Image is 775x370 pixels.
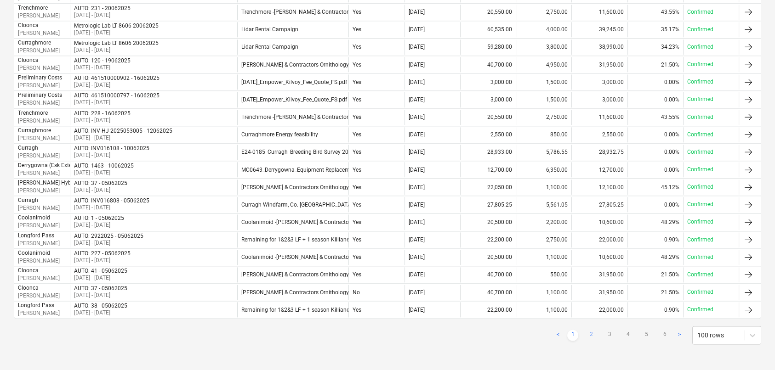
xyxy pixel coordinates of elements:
div: 1,100.00 [516,302,571,317]
div: 31,950.00 [571,57,627,72]
span: 0.00% [664,149,679,155]
div: Cloonca [18,22,60,28]
div: [DATE] [409,289,425,296]
div: 2,550.00 [460,127,516,142]
div: Preliminary Costs [18,92,62,98]
div: 27,805.25 [571,197,627,212]
div: 3,000.00 [460,74,516,90]
div: [DATE]_Empower_Kilvoy_Fee_Quote_FS.pdf [241,79,347,85]
div: 22,200.00 [460,232,516,247]
div: [DATE] [409,44,425,50]
div: 22,200.00 [460,302,516,317]
p: [DATE] - [DATE] [74,29,159,37]
p: [PERSON_NAME] [18,204,60,212]
div: 1,100.00 [516,179,571,195]
div: AUTO: 228 - 16062025 [74,110,131,117]
div: Yes [348,92,404,107]
p: [PERSON_NAME] [18,152,60,160]
div: Preliminary Costs [18,74,62,81]
p: Confirmed [687,166,713,174]
div: 2,750.00 [516,110,571,125]
div: 20,500.00 [460,214,516,230]
div: 1,100.00 [516,285,571,300]
div: [DATE] [409,131,425,138]
p: [PERSON_NAME] [18,240,60,247]
div: Cloonca [18,57,60,63]
div: Coolanimoid [18,250,60,256]
div: [DATE] [409,114,425,120]
div: AUTO: 461510000797 - 16062025 [74,92,160,99]
span: 0.00% [664,167,679,173]
div: 1,100.00 [516,250,571,265]
div: Yes [348,57,404,72]
span: 0.90% [664,236,679,243]
div: Trenchmore -[PERSON_NAME] & Contractors-Ornithology Remaining Balance of summarized Season 1,2,3 ... [241,9,537,15]
div: [DATE] [409,62,425,68]
div: 22,000.00 [571,232,627,247]
div: Remaining for 1&2&3 LF + 1 season Killiane [241,236,349,243]
p: [PERSON_NAME] [18,12,60,20]
p: Confirmed [687,253,713,261]
p: [PERSON_NAME] [18,187,78,195]
div: 28,932.75 [571,145,627,160]
div: 59,280.00 [460,39,516,55]
span: 43.55% [661,9,679,15]
div: 1,500.00 [516,92,571,107]
div: Curragh [18,145,60,151]
span: 0.90% [664,307,679,313]
p: Confirmed [687,26,713,34]
div: AUTO: 227 - 05062025 [74,250,131,257]
p: [DATE] - [DATE] [74,309,127,317]
div: 2,750.00 [516,232,571,247]
p: [PERSON_NAME] [18,117,60,125]
p: [DATE] - [DATE] [74,186,127,194]
div: 850.00 [516,127,571,142]
div: Metrologic Lab LT 8606 20062025 [74,40,159,46]
div: 550.00 [516,267,571,282]
div: Yes [348,39,404,55]
p: [DATE] - [DATE] [74,274,127,282]
span: 21.50% [661,62,679,68]
div: AUTO: 231 - 20062025 [74,5,131,11]
div: Yes [348,267,404,282]
iframe: Chat Widget [729,326,775,370]
p: Confirmed [687,131,713,139]
div: [DATE] [409,96,425,103]
div: Lidar Rental Campaign [241,26,298,33]
div: Curraghmore [18,39,60,46]
div: Yes [348,162,404,177]
p: Confirmed [687,271,713,279]
p: [PERSON_NAME] [18,29,60,37]
div: Curraghmore [18,127,60,134]
div: Coolanimoid -[PERSON_NAME] & Contractors-Ornithology Remaining Balance of summarized Season 1,2,3 [241,254,505,260]
div: 10,600.00 [571,250,627,265]
a: Next page [674,330,685,341]
div: 60,535.00 [460,22,516,37]
div: 3,000.00 [571,92,627,107]
div: Derrygowna (Esk Extension) Hybrid [18,162,105,168]
div: 40,700.00 [460,267,516,282]
div: AUTO: 2922025 - 05062025 [74,233,143,239]
span: 21.50% [661,271,679,278]
p: [DATE] - [DATE] [74,292,127,299]
div: Cloonca [18,285,60,291]
div: Yes [348,214,404,230]
span: 0.00% [664,79,679,85]
div: Longford Pass [18,232,60,239]
div: Curragh [18,197,60,203]
div: Yes [348,197,404,212]
div: [DATE] [409,271,425,278]
div: Trenchmore [18,110,60,116]
div: 22,000.00 [571,302,627,317]
div: 4,000.00 [516,22,571,37]
div: Yes [348,74,404,90]
div: 5,786.55 [516,145,571,160]
p: [DATE] - [DATE] [74,117,131,124]
div: 3,800.00 [516,39,571,55]
p: [DATE] - [DATE] [74,169,134,177]
div: AUTO: 1 - 05062025 [74,215,124,221]
div: AUTO: 37 - 05062025 [74,180,127,186]
a: Page 4 [622,330,633,341]
p: Confirmed [687,306,713,314]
